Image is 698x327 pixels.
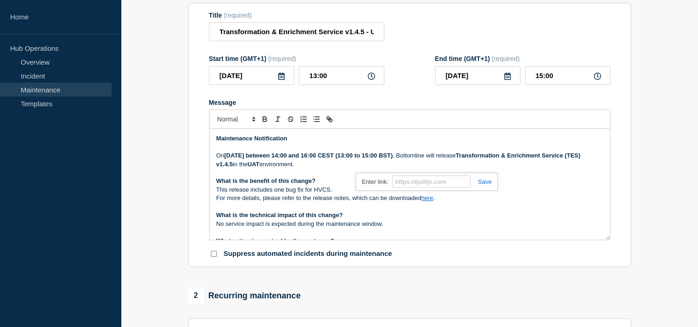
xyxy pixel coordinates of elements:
div: Start time (GMT+1) [209,55,384,62]
button: Toggle strikethrough text [284,114,297,125]
span: (required) [224,12,252,19]
span: (required) [268,55,296,62]
strong: [DATE] between 14:00 and 16:00 CEST (13:00 to 15:00 BST) [224,152,393,159]
strong: What is the benefit of this change? [216,177,316,184]
div: Title [209,12,384,19]
input: HH:MM [299,66,384,85]
p: On , Bottomline will release in the environment. [216,151,603,169]
button: Toggle link [323,114,336,125]
p: This release includes one bug fix for HVCS. [216,186,603,194]
span: 2 [188,288,204,303]
input: HH:MM [525,66,610,85]
strong: Transformation & Enrichment Service (TES) v1.4.5 [216,152,582,167]
input: YYYY-MM-DD [435,66,520,85]
input: Title [209,22,384,41]
span: (required) [492,55,520,62]
div: Recurring maintenance [188,288,301,303]
button: Toggle ordered list [297,114,310,125]
button: Toggle bold text [258,114,271,125]
a: here [421,194,433,201]
strong: Maintenance Notification [216,135,287,142]
button: Toggle bulleted list [310,114,323,125]
input: Suppress automated incidents during maintenance [211,251,217,257]
p: No service impact is expected during the maintenance window. [216,220,603,228]
button: Toggle italic text [271,114,284,125]
p: For more details, please refer to the release notes, which can be downloaded . [216,194,603,202]
div: End time (GMT+1) [435,55,610,62]
span: Font size [213,114,258,125]
p: Suppress automated incidents during maintenance [224,249,392,258]
strong: UAT [247,161,259,168]
div: Message [209,99,610,106]
strong: What is the technical impact of this change? [216,212,343,218]
input: https://quilljs.com [392,176,471,188]
strong: What action is required by the customer? [216,237,334,244]
div: Message [209,129,610,240]
input: YYYY-MM-DD [209,66,294,85]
